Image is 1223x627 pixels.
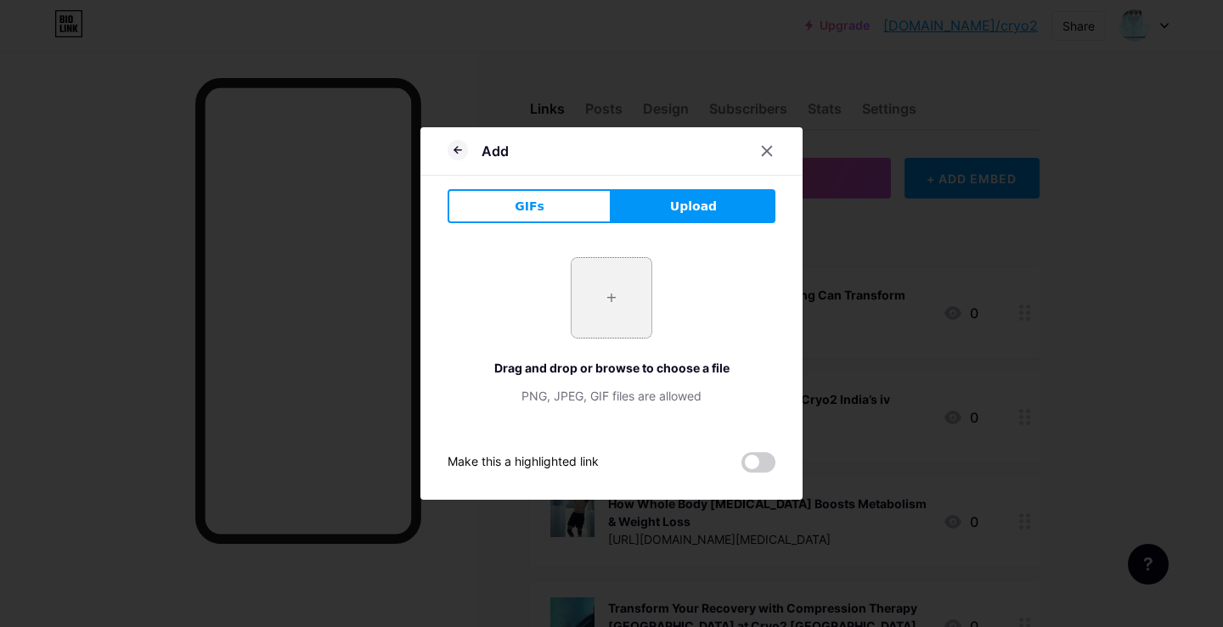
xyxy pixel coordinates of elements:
[515,198,544,216] span: GIFs
[448,359,775,377] div: Drag and drop or browse to choose a file
[448,452,599,473] div: Make this a highlighted link
[448,387,775,405] div: PNG, JPEG, GIF files are allowed
[611,189,775,223] button: Upload
[448,189,611,223] button: GIFs
[670,198,717,216] span: Upload
[482,141,509,161] div: Add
